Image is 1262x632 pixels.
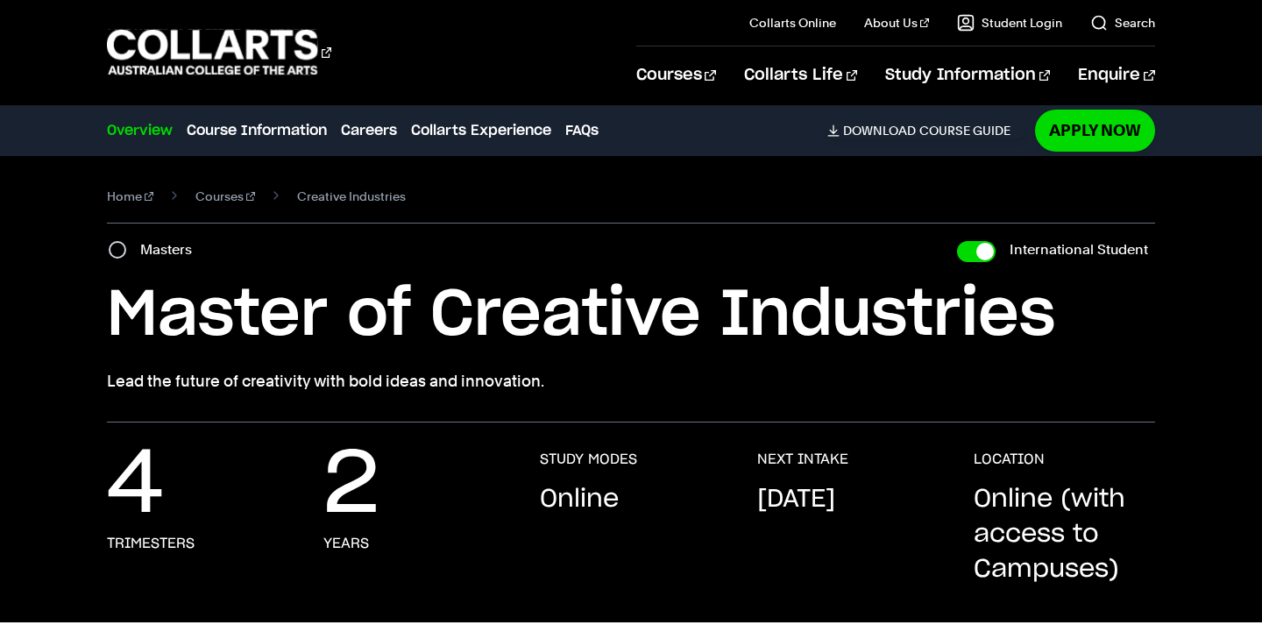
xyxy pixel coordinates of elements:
label: Masters [140,238,202,262]
span: Download [843,123,916,138]
a: Collarts Life [744,46,857,104]
p: Online [540,482,619,517]
p: Online (with access to Campuses) [974,482,1155,587]
span: Creative Industries [297,184,406,209]
h1: Master of Creative Industries [107,276,1154,355]
a: Careers [341,120,397,141]
a: Overview [107,120,173,141]
p: 4 [107,451,164,521]
a: Search [1090,14,1155,32]
a: Collarts Experience [411,120,551,141]
a: Collarts Online [749,14,836,32]
p: 2 [323,451,379,521]
a: DownloadCourse Guide [827,123,1024,138]
a: Courses [636,46,716,104]
a: Home [107,184,153,209]
label: International Student [1010,238,1148,262]
h3: Years [323,535,369,552]
a: Student Login [957,14,1062,32]
a: FAQs [565,120,599,141]
a: Study Information [885,46,1050,104]
h3: NEXT INTAKE [757,451,848,468]
a: Courses [195,184,255,209]
h3: STUDY MODES [540,451,637,468]
p: Lead the future of creativity with bold ideas and innovation. [107,369,1154,394]
a: Course Information [187,120,327,141]
a: Apply Now [1035,110,1155,151]
div: Go to homepage [107,27,331,77]
p: [DATE] [757,482,835,517]
h3: LOCATION [974,451,1045,468]
h3: Trimesters [107,535,195,552]
a: Enquire [1078,46,1154,104]
a: About Us [864,14,929,32]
